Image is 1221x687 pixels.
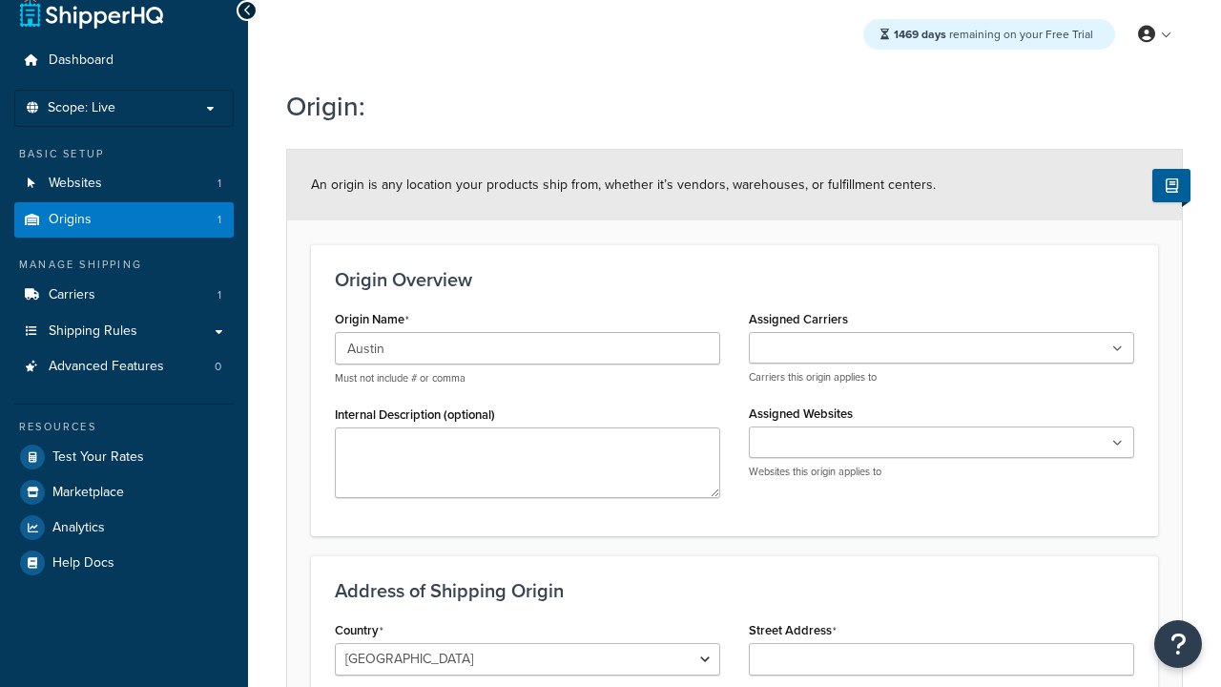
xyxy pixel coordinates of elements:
span: Scope: Live [48,100,115,116]
span: Advanced Features [49,359,164,375]
h1: Origin: [286,88,1159,125]
span: Dashboard [49,52,114,69]
a: Help Docs [14,546,234,580]
h3: Address of Shipping Origin [335,580,1134,601]
a: Marketplace [14,475,234,510]
span: Origins [49,212,92,228]
span: remaining on your Free Trial [894,26,1093,43]
div: Manage Shipping [14,257,234,273]
span: 0 [215,359,221,375]
label: Internal Description (optional) [335,407,495,422]
label: Origin Name [335,312,409,327]
a: Analytics [14,510,234,545]
div: Resources [14,419,234,435]
div: Basic Setup [14,146,234,162]
button: Show Help Docs [1152,169,1190,202]
label: Street Address [749,623,837,638]
span: An origin is any location your products ship from, whether it’s vendors, warehouses, or fulfillme... [311,175,936,195]
span: Marketplace [52,485,124,501]
label: Assigned Carriers [749,312,848,326]
a: Test Your Rates [14,440,234,474]
li: Websites [14,166,234,201]
span: Help Docs [52,555,114,572]
a: Advanced Features0 [14,349,234,385]
span: Carriers [49,287,95,303]
a: Origins1 [14,202,234,238]
span: 1 [217,212,221,228]
span: Shipping Rules [49,323,137,340]
span: Websites [49,176,102,192]
a: Dashboard [14,43,234,78]
li: Carriers [14,278,234,313]
label: Assigned Websites [749,406,853,421]
a: Carriers1 [14,278,234,313]
a: Websites1 [14,166,234,201]
h3: Origin Overview [335,269,1134,290]
span: 1 [217,287,221,303]
label: Country [335,623,383,638]
p: Websites this origin applies to [749,465,1134,479]
li: Origins [14,202,234,238]
span: Analytics [52,520,105,536]
span: Test Your Rates [52,449,144,466]
li: Advanced Features [14,349,234,385]
p: Carriers this origin applies to [749,370,1134,385]
button: Open Resource Center [1154,620,1202,668]
p: Must not include # or comma [335,371,720,385]
strong: 1469 days [894,26,946,43]
a: Shipping Rules [14,314,234,349]
span: 1 [217,176,221,192]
